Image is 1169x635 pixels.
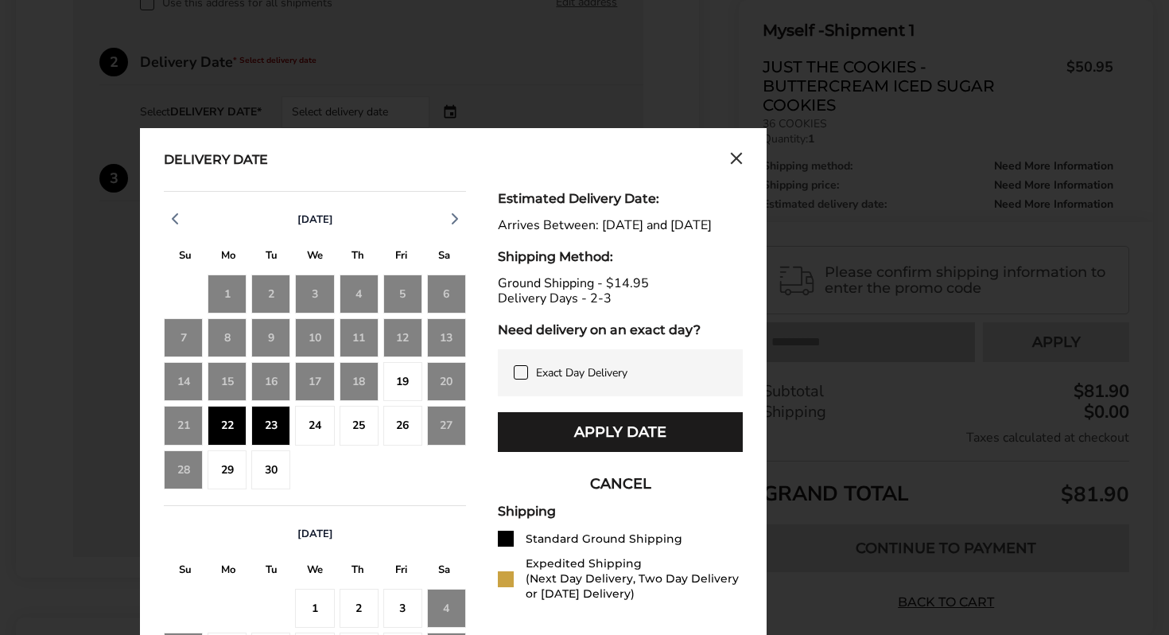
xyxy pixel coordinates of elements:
div: W [293,245,336,270]
div: Expedited Shipping (Next Day Delivery, Two Day Delivery or [DATE] Delivery) [526,556,743,602]
div: Ground Shipping - $14.95 Delivery Days - 2-3 [498,276,743,306]
div: S [164,559,207,584]
div: Shipping Method: [498,249,743,264]
span: Exact Day Delivery [536,365,627,380]
button: Apply Date [498,412,743,452]
button: Close calendar [730,152,743,169]
div: Shipping [498,504,743,519]
div: S [423,559,466,584]
div: T [336,245,379,270]
button: [DATE] [291,212,340,227]
div: S [164,245,207,270]
div: Arrives Between: [DATE] and [DATE] [498,218,743,233]
div: Standard Ground Shipping [526,532,682,547]
button: [DATE] [291,527,340,541]
span: [DATE] [297,212,333,227]
div: M [207,245,250,270]
div: M [207,559,250,584]
div: F [379,559,422,584]
div: W [293,559,336,584]
div: S [423,245,466,270]
div: Delivery Date [164,152,268,169]
button: CANCEL [498,464,743,504]
div: T [250,245,293,270]
div: T [336,559,379,584]
div: T [250,559,293,584]
div: Need delivery on an exact day? [498,322,743,337]
span: [DATE] [297,527,333,541]
div: Estimated Delivery Date: [498,191,743,206]
div: F [379,245,422,270]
